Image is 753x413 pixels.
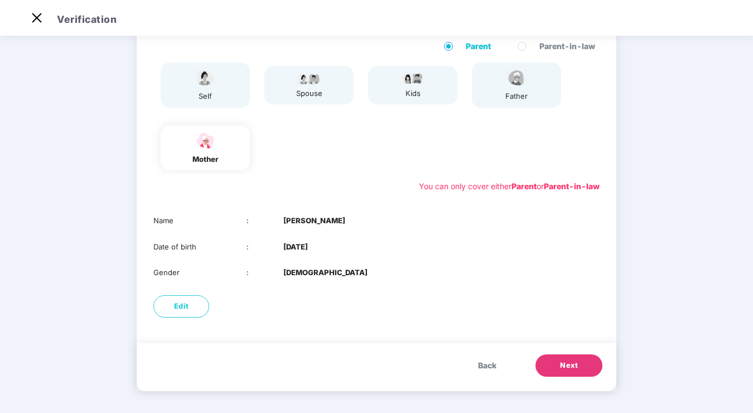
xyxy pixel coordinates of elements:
[544,181,600,191] b: Parent-in-law
[419,180,600,193] div: You can only cover either or
[247,215,284,227] div: :
[153,295,209,318] button: Edit
[399,71,427,85] img: svg+xml;base64,PHN2ZyB4bWxucz0iaHR0cDovL3d3dy53My5vcmcvMjAwMC9zdmciIHdpZHRoPSI3OS4wMzciIGhlaWdodD...
[283,215,345,227] b: [PERSON_NAME]
[191,90,219,102] div: self
[503,90,530,102] div: father
[153,267,247,278] div: Gender
[511,181,537,191] b: Parent
[153,215,247,227] div: Name
[535,354,602,377] button: Next
[153,241,247,253] div: Date of birth
[503,68,530,88] img: svg+xml;base64,PHN2ZyBpZD0iRmF0aGVyX2ljb24iIHhtbG5zPSJodHRwOi8vd3d3LnczLm9yZy8yMDAwL3N2ZyIgeG1sbn...
[191,131,219,151] img: svg+xml;base64,PHN2ZyB4bWxucz0iaHR0cDovL3d3dy53My5vcmcvMjAwMC9zdmciIHdpZHRoPSI1NCIgaGVpZ2h0PSIzOC...
[560,360,578,371] span: Next
[247,267,284,278] div: :
[191,153,219,165] div: mother
[174,301,189,312] span: Edit
[295,88,323,99] div: spouse
[191,68,219,88] img: svg+xml;base64,PHN2ZyBpZD0iU3BvdXNlX2ljb24iIHhtbG5zPSJodHRwOi8vd3d3LnczLm9yZy8yMDAwL3N2ZyIgd2lkdG...
[295,71,323,85] img: svg+xml;base64,PHN2ZyB4bWxucz0iaHR0cDovL3d3dy53My5vcmcvMjAwMC9zdmciIHdpZHRoPSI5Ny44OTciIGhlaWdodD...
[461,40,495,52] span: Parent
[467,354,508,377] button: Back
[283,241,308,253] b: [DATE]
[247,241,284,253] div: :
[399,88,427,99] div: kids
[478,359,496,372] span: Back
[535,40,600,52] span: Parent-in-law
[283,267,368,278] b: [DEMOGRAPHIC_DATA]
